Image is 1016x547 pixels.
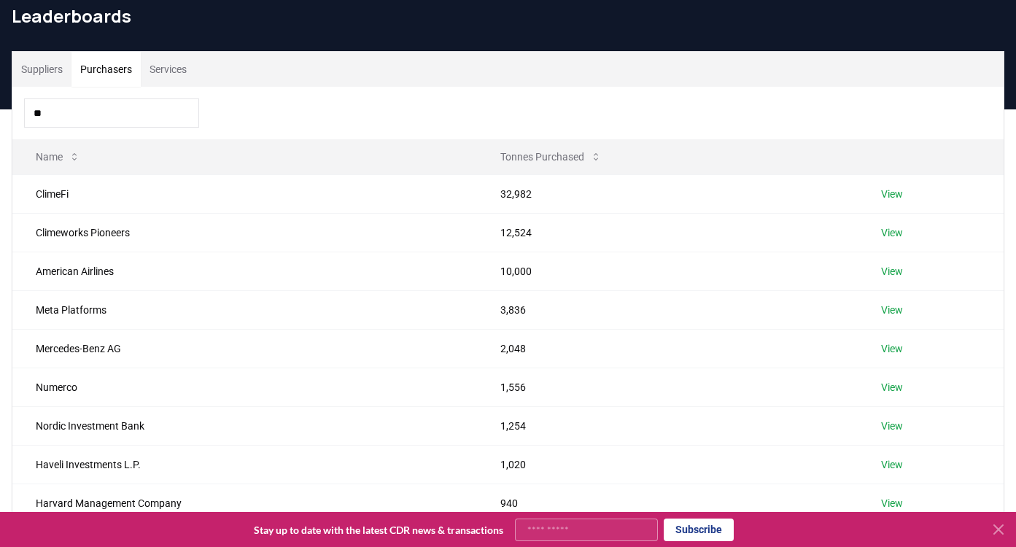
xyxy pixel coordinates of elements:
[12,329,477,368] td: Mercedes-Benz AG
[477,329,858,368] td: 2,048
[477,213,858,252] td: 12,524
[477,406,858,445] td: 1,254
[881,341,903,356] a: View
[477,484,858,522] td: 940
[12,445,477,484] td: Haveli Investments L.P.
[71,52,141,87] button: Purchasers
[24,142,92,171] button: Name
[477,368,858,406] td: 1,556
[12,252,477,290] td: American Airlines
[12,484,477,522] td: Harvard Management Company
[881,264,903,279] a: View
[881,496,903,511] a: View
[12,406,477,445] td: Nordic Investment Bank
[881,187,903,201] a: View
[881,225,903,240] a: View
[141,52,195,87] button: Services
[477,174,858,213] td: 32,982
[12,52,71,87] button: Suppliers
[12,4,1004,28] h1: Leaderboards
[881,419,903,433] a: View
[881,380,903,395] a: View
[12,368,477,406] td: Numerco
[881,303,903,317] a: View
[489,142,613,171] button: Tonnes Purchased
[12,290,477,329] td: Meta Platforms
[477,290,858,329] td: 3,836
[12,174,477,213] td: ClimeFi
[477,445,858,484] td: 1,020
[12,213,477,252] td: Climeworks Pioneers
[881,457,903,472] a: View
[477,252,858,290] td: 10,000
